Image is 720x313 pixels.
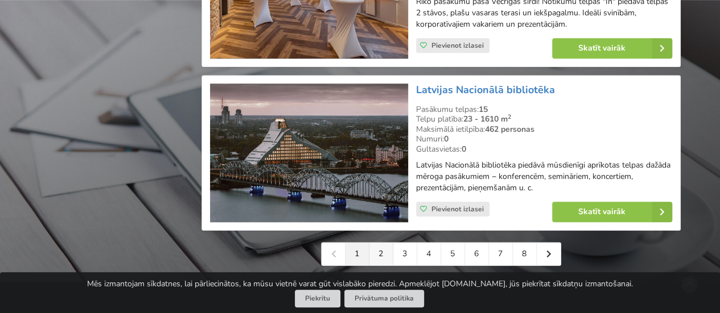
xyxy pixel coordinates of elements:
[416,134,672,144] div: Numuri:
[462,144,466,155] strong: 0
[416,83,555,97] a: Latvijas Nacionālā bibliotēka
[479,104,488,115] strong: 15
[416,144,672,155] div: Gultasvietas:
[369,243,393,265] a: 2
[441,243,465,265] a: 5
[552,202,672,222] a: Skatīt vairāk
[345,243,369,265] a: 1
[508,112,511,121] sup: 2
[416,160,672,194] p: Latvijas Nacionālā bibliotēka piedāvā mūsdienīgi aprīkotas telpas dažāda mēroga pasākumiem − konf...
[295,290,340,307] button: Piekrītu
[210,84,408,223] img: Konferenču centrs | Rīga | Latvijas Nacionālā bibliotēka
[416,124,672,135] div: Maksimālā ietilpība:
[416,105,672,115] div: Pasākumu telpas:
[552,38,672,59] a: Skatīt vairāk
[485,124,534,135] strong: 462 personas
[463,114,511,124] strong: 23 - 1610 m
[513,243,537,265] a: 8
[465,243,489,265] a: 6
[444,133,449,144] strong: 0
[431,205,484,214] span: Pievienot izlasei
[393,243,417,265] a: 3
[431,41,484,50] span: Pievienot izlasei
[344,290,424,307] a: Privātuma politika
[489,243,513,265] a: 7
[417,243,441,265] a: 4
[416,114,672,124] div: Telpu platība:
